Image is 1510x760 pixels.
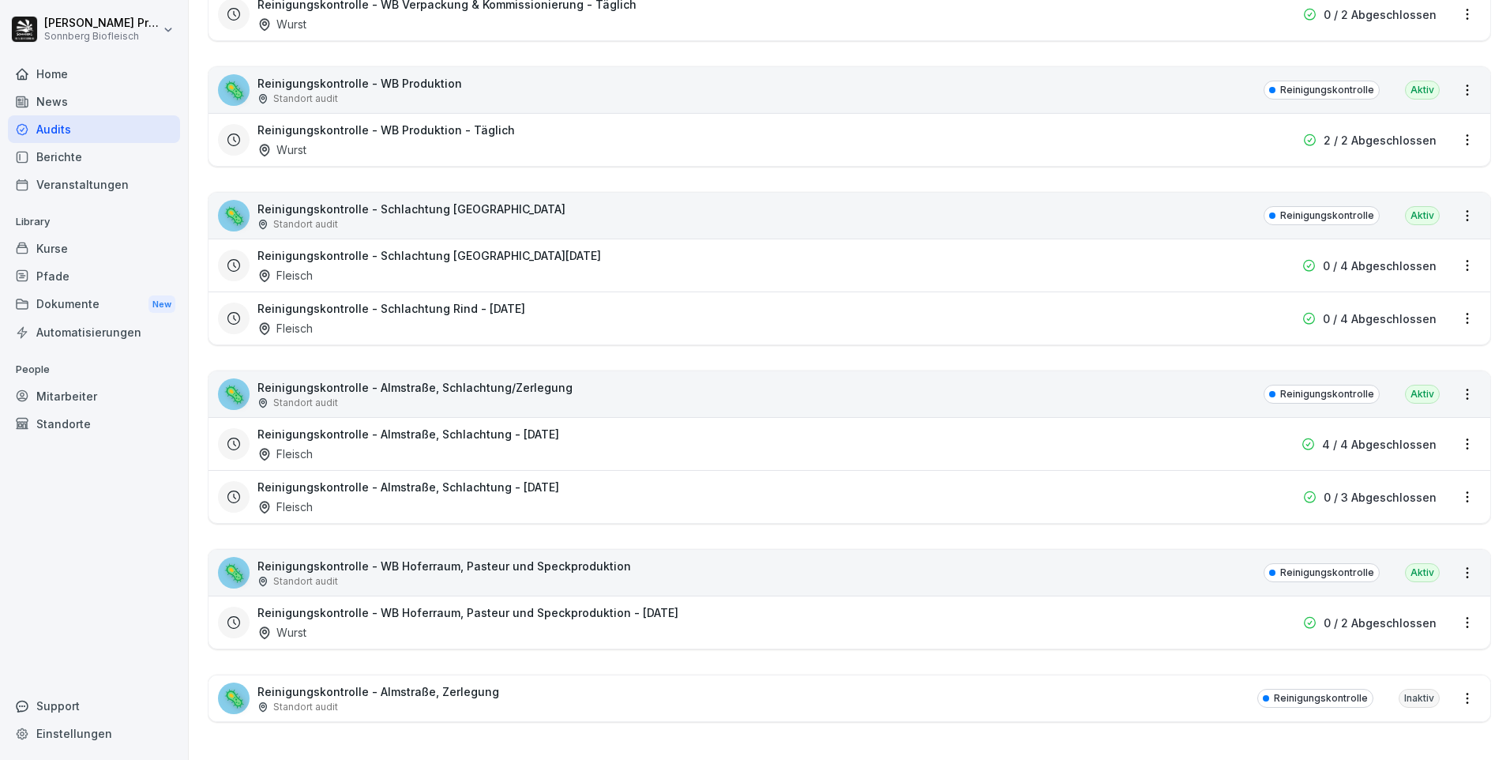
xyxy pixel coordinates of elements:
[8,290,180,319] a: DokumenteNew
[257,75,462,92] p: Reinigungskontrolle - WB Produktion
[1323,258,1437,274] p: 0 / 4 Abgeschlossen
[1274,691,1368,705] p: Reinigungskontrolle
[44,31,160,42] p: Sonnberg Biofleisch
[257,446,313,462] div: Fleisch
[8,410,180,438] a: Standorte
[1405,206,1440,225] div: Aktiv
[273,92,338,106] p: Standort audit
[44,17,160,30] p: [PERSON_NAME] Preßlauer
[8,235,180,262] a: Kurse
[8,357,180,382] p: People
[1324,489,1437,506] p: 0 / 3 Abgeschlossen
[257,247,601,264] h3: Reinigungskontrolle - Schlachtung [GEOGRAPHIC_DATA][DATE]
[218,378,250,410] div: 🦠
[257,426,559,442] h3: Reinigungskontrolle - Almstraße, Schlachtung - [DATE]
[218,200,250,231] div: 🦠
[218,74,250,106] div: 🦠
[8,262,180,290] a: Pfade
[257,379,573,396] p: Reinigungskontrolle - Almstraße, Schlachtung/Zerlegung
[218,557,250,589] div: 🦠
[8,88,180,115] a: News
[273,217,338,231] p: Standort audit
[1405,385,1440,404] div: Aktiv
[257,300,525,317] h3: Reinigungskontrolle - Schlachtung Rind - [DATE]
[218,683,250,714] div: 🦠
[257,201,565,217] p: Reinigungskontrolle - Schlachtung [GEOGRAPHIC_DATA]
[257,499,313,515] div: Fleisch
[257,558,631,574] p: Reinigungskontrolle - WB Hoferraum, Pasteur und Speckproduktion
[8,692,180,720] div: Support
[257,16,306,32] div: Wurst
[273,574,338,589] p: Standort audit
[1280,209,1374,223] p: Reinigungskontrolle
[8,720,180,747] a: Einstellungen
[257,683,499,700] p: Reinigungskontrolle - Almstraße, Zerlegung
[8,171,180,198] a: Veranstaltungen
[257,122,515,138] h3: Reinigungskontrolle - WB Produktion - Täglich
[8,290,180,319] div: Dokumente
[273,396,338,410] p: Standort audit
[1280,83,1374,97] p: Reinigungskontrolle
[8,318,180,346] a: Automatisierungen
[8,115,180,143] a: Audits
[8,143,180,171] a: Berichte
[257,267,313,284] div: Fleisch
[1324,615,1437,631] p: 0 / 2 Abgeschlossen
[1405,81,1440,100] div: Aktiv
[8,382,180,410] a: Mitarbeiter
[1322,436,1437,453] p: 4 / 4 Abgeschlossen
[1405,563,1440,582] div: Aktiv
[257,604,678,621] h3: Reinigungskontrolle - WB Hoferraum, Pasteur und Speckproduktion - [DATE]
[1324,6,1437,23] p: 0 / 2 Abgeschlossen
[1323,310,1437,327] p: 0 / 4 Abgeschlossen
[1324,132,1437,149] p: 2 / 2 Abgeschlossen
[1399,689,1440,708] div: Inaktiv
[8,60,180,88] a: Home
[148,295,175,314] div: New
[257,320,313,337] div: Fleisch
[1280,566,1374,580] p: Reinigungskontrolle
[257,141,306,158] div: Wurst
[273,700,338,714] p: Standort audit
[1280,387,1374,401] p: Reinigungskontrolle
[257,479,559,495] h3: Reinigungskontrolle - Almstraße, Schlachtung - [DATE]
[8,209,180,235] p: Library
[257,624,306,641] div: Wurst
